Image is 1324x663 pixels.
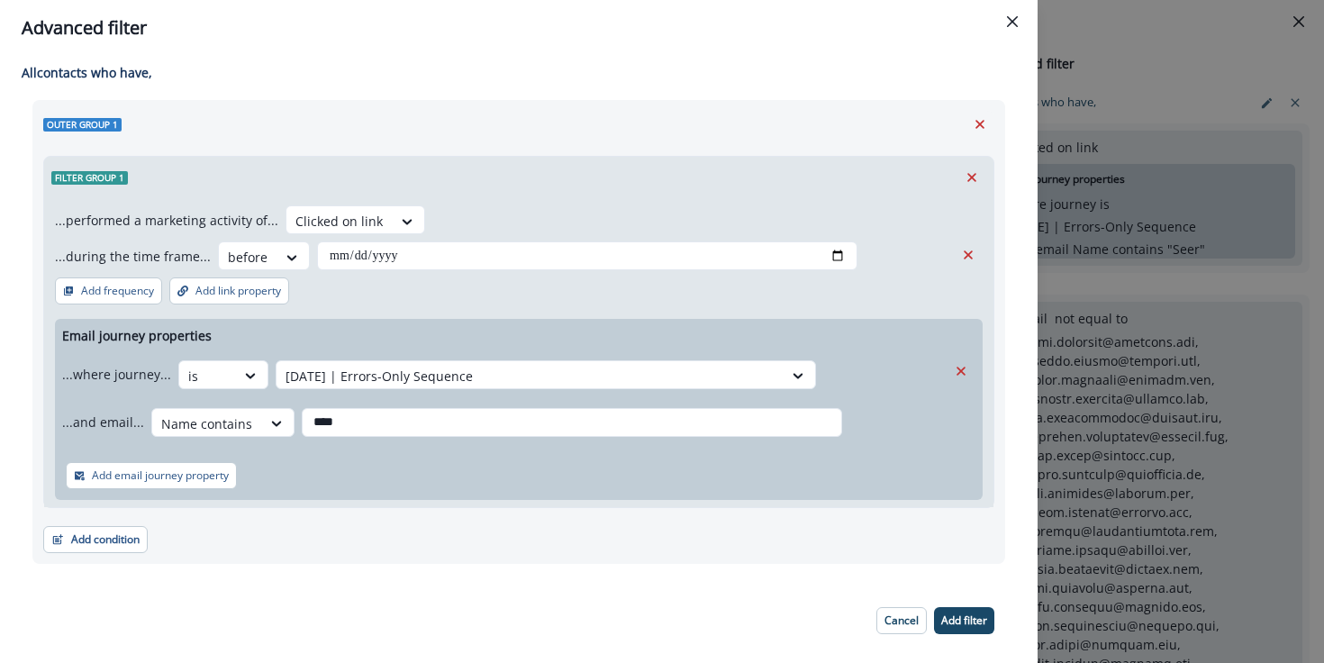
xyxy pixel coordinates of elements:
button: Remove [957,164,986,191]
button: Add condition [43,526,148,553]
span: Outer group 1 [43,118,122,132]
div: Advanced filter [22,14,1016,41]
p: Add frequency [81,285,154,297]
button: Cancel [876,607,927,634]
p: All contact s who have, [22,63,1005,82]
p: ...where journey... [62,365,171,384]
p: Add filter [941,614,987,627]
p: ...and email... [62,413,144,431]
button: Add frequency [55,277,162,304]
p: ...during the time frame... [55,247,211,266]
button: Add email journey property [66,462,237,489]
button: Remove [947,358,975,385]
p: Email journey properties [62,326,212,345]
button: Close [998,7,1027,36]
button: Remove [954,241,983,268]
p: ...performed a marketing activity of... [55,211,278,230]
button: Remove [966,111,994,138]
p: Add email journey property [92,469,229,482]
button: Add link property [169,277,289,304]
button: Add filter [934,607,994,634]
p: Cancel [884,614,919,627]
span: Filter group 1 [51,171,128,185]
p: Add link property [195,285,281,297]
